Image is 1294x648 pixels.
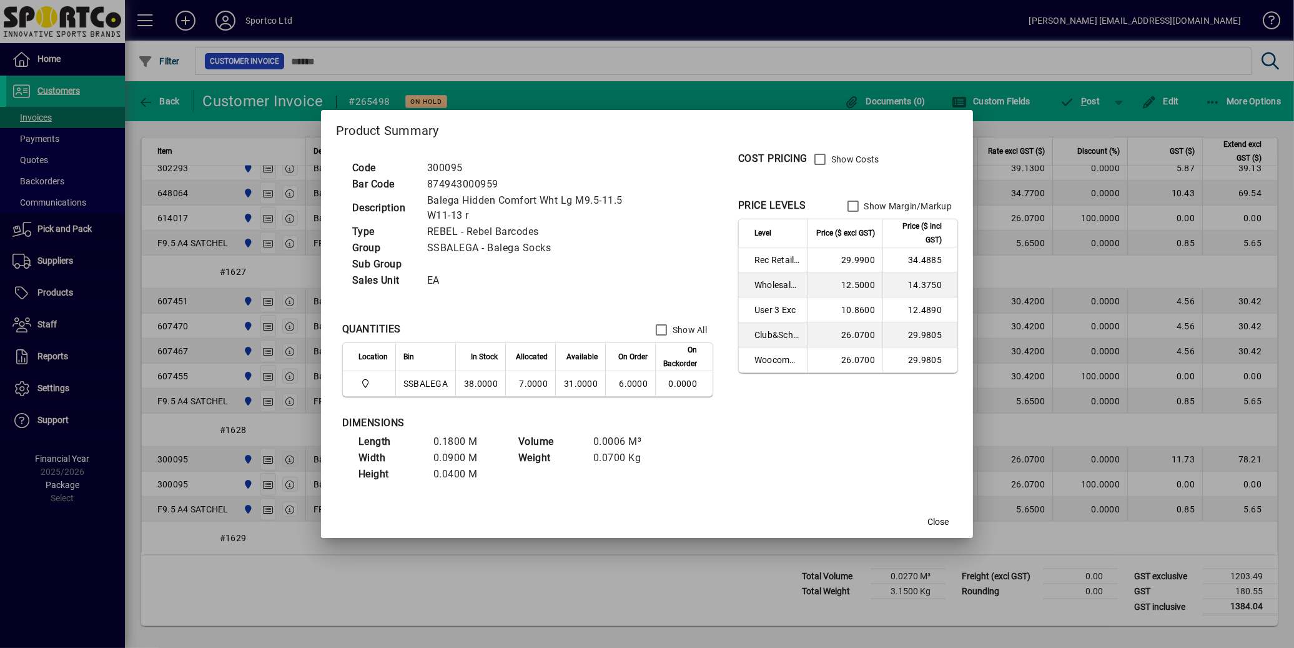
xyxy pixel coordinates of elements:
[927,516,949,529] span: Close
[346,192,421,224] td: Description
[816,226,875,240] span: Price ($ excl GST)
[738,198,806,213] div: PRICE LEVELS
[346,160,421,176] td: Code
[587,434,662,450] td: 0.0006 M³
[346,176,421,192] td: Bar Code
[738,151,808,166] div: COST PRICING
[882,347,957,372] td: 29.9805
[342,322,401,337] div: QUANTITIES
[352,434,427,450] td: Length
[754,226,771,240] span: Level
[882,322,957,347] td: 29.9805
[808,347,882,372] td: 26.0700
[754,354,800,366] span: Woocommerce Retail
[655,371,713,396] td: 0.0000
[346,224,421,240] td: Type
[358,350,388,364] span: Location
[808,297,882,322] td: 10.8600
[512,450,587,466] td: Weight
[471,350,498,364] span: In Stock
[618,350,648,364] span: On Order
[403,350,414,364] span: Bin
[421,240,648,256] td: SSBALEGA - Balega Socks
[918,511,958,533] button: Close
[505,371,555,396] td: 7.0000
[754,329,800,341] span: Club&School Exc
[862,200,952,212] label: Show Margin/Markup
[395,371,455,396] td: SSBALEGA
[421,272,648,289] td: EA
[882,297,957,322] td: 12.4890
[754,304,800,316] span: User 3 Exc
[829,153,879,166] label: Show Costs
[455,371,505,396] td: 38.0000
[555,371,605,396] td: 31.0000
[670,324,707,336] label: Show All
[882,247,957,272] td: 34.4885
[754,254,800,266] span: Rec Retail Inc
[808,272,882,297] td: 12.5000
[421,160,648,176] td: 300095
[346,272,421,289] td: Sales Unit
[516,350,548,364] span: Allocated
[421,192,648,224] td: Balega Hidden Comfort Wht Lg M9.5-11.5 W11-13 r
[512,434,587,450] td: Volume
[566,350,598,364] span: Available
[754,279,800,291] span: Wholesale Exc
[882,272,957,297] td: 14.3750
[342,416,654,431] div: DIMENSIONS
[587,450,662,466] td: 0.0700 Kg
[663,343,697,371] span: On Backorder
[352,450,427,466] td: Width
[427,466,502,482] td: 0.0400 M
[427,450,502,466] td: 0.0900 M
[427,434,502,450] td: 0.1800 M
[352,466,427,482] td: Height
[808,247,882,272] td: 29.9900
[421,224,648,240] td: REBEL - Rebel Barcodes
[421,176,648,192] td: 874943000959
[321,110,973,146] h2: Product Summary
[808,322,882,347] td: 26.0700
[346,240,421,256] td: Group
[891,219,942,247] span: Price ($ incl GST)
[620,379,648,389] span: 6.0000
[346,256,421,272] td: Sub Group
